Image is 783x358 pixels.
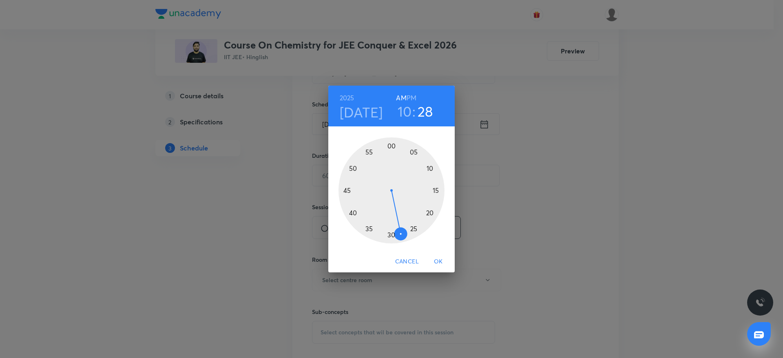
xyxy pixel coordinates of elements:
[429,256,448,267] span: OK
[412,103,416,120] h3: :
[340,104,383,121] button: [DATE]
[418,103,433,120] button: 28
[392,254,422,269] button: Cancel
[396,92,406,104] button: AM
[398,103,412,120] button: 10
[340,92,354,104] button: 2025
[425,254,451,269] button: OK
[407,92,416,104] button: PM
[395,256,419,267] span: Cancel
